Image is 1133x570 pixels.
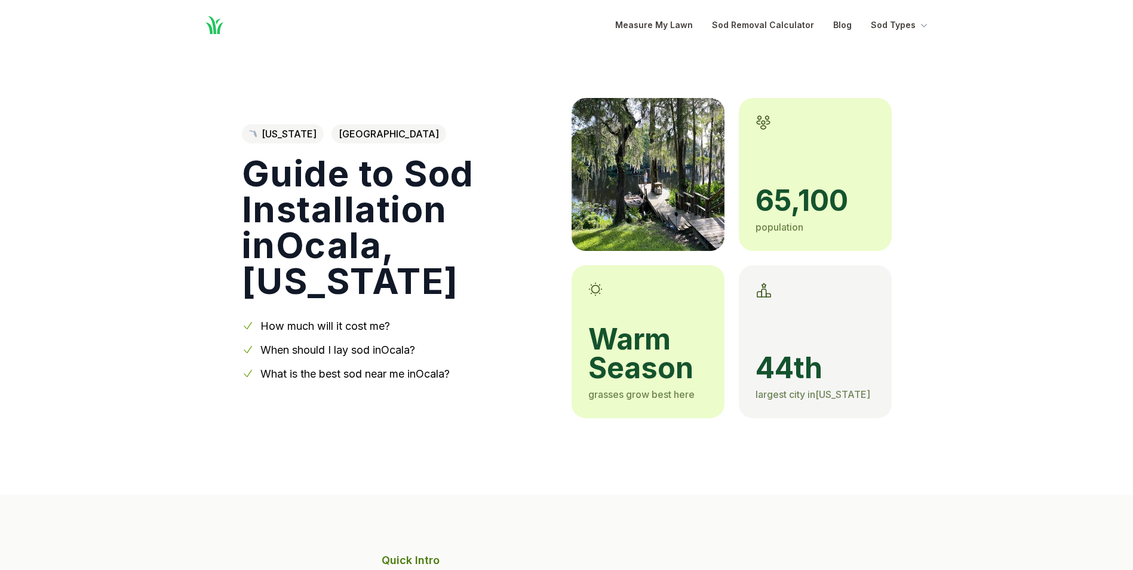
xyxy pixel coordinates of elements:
[242,155,552,299] h1: Guide to Sod Installation in Ocala , [US_STATE]
[331,124,446,143] span: [GEOGRAPHIC_DATA]
[249,130,257,138] img: Florida state outline
[260,320,390,332] a: How much will it cost me?
[260,367,450,380] a: What is the best sod near me inOcala?
[756,221,803,233] span: population
[588,388,695,400] span: grasses grow best here
[833,18,852,32] a: Blog
[260,344,415,356] a: When should I lay sod inOcala?
[242,124,324,143] a: [US_STATE]
[871,18,930,32] button: Sod Types
[382,552,752,569] p: Quick Intro
[756,388,870,400] span: largest city in [US_STATE]
[572,98,724,251] img: A picture of Ocala
[588,325,708,382] span: warm season
[756,354,875,382] span: 44th
[756,186,875,215] span: 65,100
[712,18,814,32] a: Sod Removal Calculator
[615,18,693,32] a: Measure My Lawn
